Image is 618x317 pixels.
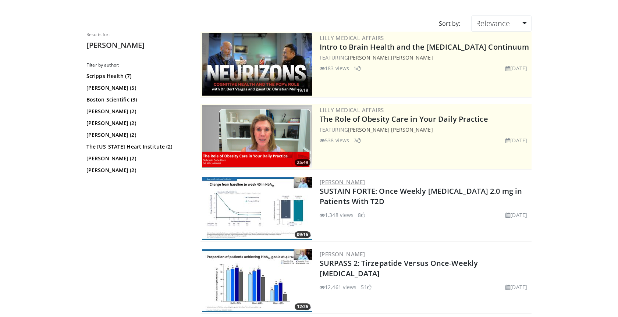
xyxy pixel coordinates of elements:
[86,32,189,38] p: Results for:
[433,15,466,32] div: Sort by:
[202,33,312,96] img: a80fd508-2012-49d4-b73e-1d4e93549e78.png.300x170_q85_crop-smart_upscale.jpg
[320,178,365,186] a: [PERSON_NAME]
[295,87,310,94] span: 19:19
[505,211,527,219] li: [DATE]
[202,177,312,240] a: 09:16
[295,231,310,238] span: 09:16
[391,54,433,61] a: [PERSON_NAME]
[86,131,188,139] a: [PERSON_NAME] (2)
[348,126,433,133] a: [PERSON_NAME] [PERSON_NAME]
[354,136,361,144] li: 7
[86,155,188,162] a: [PERSON_NAME] (2)
[320,283,356,291] li: 12,461 views
[86,108,188,115] a: [PERSON_NAME] (2)
[320,34,384,42] a: Lilly Medical Affairs
[202,105,312,168] img: e1208b6b-349f-4914-9dd7-f97803bdbf1d.png.300x170_q85_crop-smart_upscale.png
[202,105,312,168] a: 25:49
[320,250,365,258] a: [PERSON_NAME]
[320,106,384,114] a: Lilly Medical Affairs
[320,114,488,124] a: The Role of Obesity Care in Your Daily Practice
[320,186,522,206] a: SUSTAIN FORTE: Once Weekly [MEDICAL_DATA] 2.0 mg in Patients With T2D
[320,126,530,133] div: FEATURING
[320,54,530,61] div: FEATURING ,
[320,136,349,144] li: 538 views
[86,72,188,80] a: Scripps Health (7)
[320,42,529,52] a: Intro to Brain Health and the [MEDICAL_DATA] Continuum
[86,96,188,103] a: Boston Scientific (3)
[86,120,188,127] a: [PERSON_NAME] (2)
[358,211,365,219] li: 8
[348,54,390,61] a: [PERSON_NAME]
[295,303,310,310] span: 12:26
[202,177,312,240] img: b57239d8-5015-4518-af01-43f018eb4747.300x170_q85_crop-smart_upscale.jpg
[86,143,188,150] a: The [US_STATE] Heart Institute (2)
[202,33,312,96] a: 19:19
[354,64,361,72] li: 1
[320,258,478,278] a: SURPASS 2: Tirzepatide Versus Once-Weekly [MEDICAL_DATA]
[505,136,527,144] li: [DATE]
[86,62,189,68] h3: Filter by author:
[505,64,527,72] li: [DATE]
[320,211,354,219] li: 1,348 views
[202,249,312,312] a: 12:26
[86,84,188,92] a: [PERSON_NAME] (5)
[320,64,349,72] li: 183 views
[476,18,510,28] span: Relevance
[471,15,532,32] a: Relevance
[505,283,527,291] li: [DATE]
[202,249,312,312] img: efb5e477-507f-46f2-80fb-2bc8532f10e2.300x170_q85_crop-smart_upscale.jpg
[361,283,371,291] li: 51
[86,167,188,174] a: [PERSON_NAME] (2)
[295,159,310,166] span: 25:49
[86,40,189,50] h2: [PERSON_NAME]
